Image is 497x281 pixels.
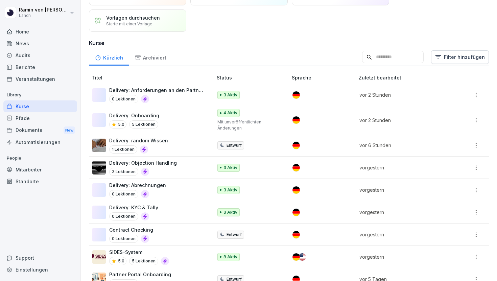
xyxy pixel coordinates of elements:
[64,126,75,134] div: New
[106,15,160,21] p: Vorlagen durchsuchen
[3,124,77,137] a: DokumenteNew
[3,73,77,85] a: Veranstaltungen
[109,271,171,278] p: Partner Portal Onboarding
[359,142,447,149] p: vor 6 Stunden
[223,254,237,260] p: 8 Aktiv
[223,165,237,171] p: 3 Aktiv
[217,119,281,131] p: Mit unveröffentlichten Änderungen
[292,164,300,171] img: de.svg
[109,212,138,220] p: 0 Lektionen
[359,91,447,98] p: vor 2 Stunden
[92,74,214,81] p: Titel
[109,204,158,211] p: Delivery: KYC & Tally
[109,226,153,233] p: Contract Checking
[19,13,68,18] p: Lanch
[359,186,447,193] p: vorgestern
[3,164,77,175] a: Mitarbeiter
[292,74,356,81] p: Sprache
[431,50,489,64] button: Filter hinzufügen
[92,161,106,174] img: uim5gx7fz7npk6ooxrdaio0l.png
[118,258,124,264] p: 5.0
[109,168,138,176] p: 3 Lektionen
[292,186,300,194] img: de.svg
[292,91,300,99] img: de.svg
[359,231,447,238] p: vorgestern
[118,121,124,127] p: 5.0
[109,87,206,94] p: Delivery: Anforderungen an den Partner (Hygiene und co.)
[3,264,77,276] a: Einstellungen
[3,38,77,49] a: News
[129,120,158,128] p: 5 Lektionen
[109,145,137,154] p: 1 Lektionen
[359,253,447,260] p: vorgestern
[109,235,138,243] p: 0 Lektionen
[109,190,138,198] p: 0 Lektionen
[299,253,306,261] img: us.svg
[292,231,300,238] img: de.svg
[223,110,237,116] p: 4 Aktiv
[3,90,77,100] p: Library
[3,136,77,148] a: Automatisierungen
[292,209,300,216] img: de.svg
[129,48,172,66] a: Archiviert
[359,209,447,216] p: vorgestern
[223,187,237,193] p: 3 Aktiv
[3,49,77,61] a: Audits
[19,7,68,13] p: Ramin von [PERSON_NAME]
[359,164,447,171] p: vorgestern
[109,95,138,103] p: 0 Lektionen
[92,139,106,152] img: mpfmley57t9j09lh7hbj74ms.png
[3,252,77,264] div: Support
[223,209,237,215] p: 3 Aktiv
[3,100,77,112] a: Kurse
[359,74,455,81] p: Zuletzt bearbeitet
[109,249,169,256] p: SIDES-System
[3,153,77,164] p: People
[3,112,77,124] a: Pfade
[89,39,489,47] h3: Kurse
[129,257,158,265] p: 5 Lektionen
[223,92,237,98] p: 3 Aktiv
[217,74,289,81] p: Status
[92,250,106,264] img: dxp6s89mgihow8pv4ecb2jfk.png
[3,175,77,187] a: Standorte
[359,117,447,124] p: vor 2 Stunden
[3,26,77,38] a: Home
[109,182,166,189] p: Delivery: Abrechnungen
[227,142,242,148] p: Entwurf
[3,61,77,73] a: Berichte
[109,159,177,166] p: Delivery: Objection Handling
[109,137,168,144] p: Delivery: random Wissen
[89,48,129,66] a: Kürzlich
[3,124,77,137] div: Dokumente
[109,112,159,119] p: Delivery: Onboarding
[292,253,300,261] img: de.svg
[292,116,300,124] img: de.svg
[292,142,300,149] img: de.svg
[106,21,152,26] p: Starte mit einer Vorlage
[227,232,242,238] p: Entwurf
